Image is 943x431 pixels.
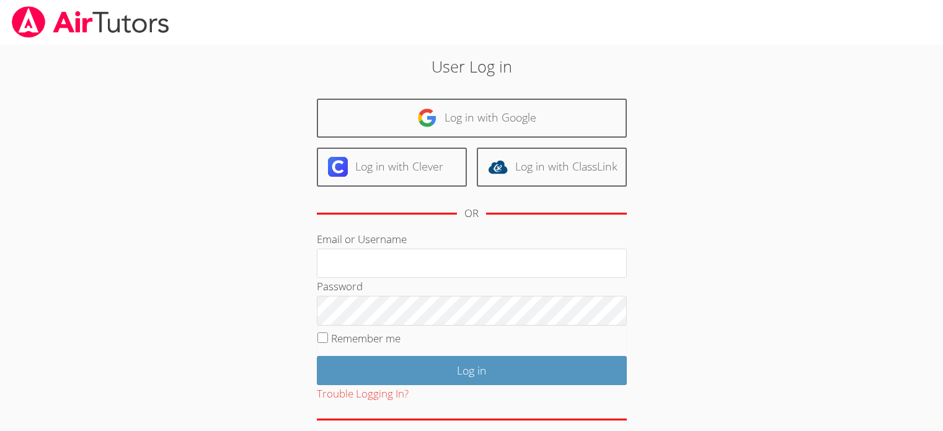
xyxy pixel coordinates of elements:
[464,205,479,223] div: OR
[217,55,726,78] h2: User Log in
[317,99,627,138] a: Log in with Google
[328,157,348,177] img: clever-logo-6eab21bc6e7a338710f1a6ff85c0baf02591cd810cc4098c63d3a4b26e2feb20.svg
[11,6,170,38] img: airtutors_banner-c4298cdbf04f3fff15de1276eac7730deb9818008684d7c2e4769d2f7ddbe033.png
[488,157,508,177] img: classlink-logo-d6bb404cc1216ec64c9a2012d9dc4662098be43eaf13dc465df04b49fa7ab582.svg
[477,148,627,187] a: Log in with ClassLink
[317,148,467,187] a: Log in with Clever
[317,232,407,246] label: Email or Username
[317,385,409,403] button: Trouble Logging In?
[331,331,401,345] label: Remember me
[317,356,627,385] input: Log in
[317,279,363,293] label: Password
[417,108,437,128] img: google-logo-50288ca7cdecda66e5e0955fdab243c47b7ad437acaf1139b6f446037453330a.svg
